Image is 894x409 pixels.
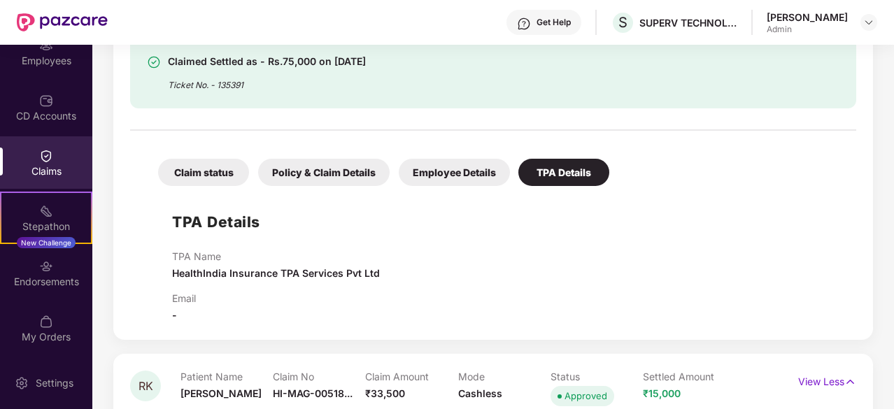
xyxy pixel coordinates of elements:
[39,204,53,218] img: svg+xml;base64,PHN2ZyB4bWxucz0iaHR0cDovL3d3dy53My5vcmcvMjAwMC9zdmciIHdpZHRoPSIyMSIgaGVpZ2h0PSIyMC...
[365,387,405,399] span: ₹33,500
[39,315,53,329] img: svg+xml;base64,PHN2ZyBpZD0iTXlfT3JkZXJzIiBkYXRhLW5hbWU9Ik15IE9yZGVycyIgeG1sbnM9Imh0dHA6Ly93d3cudz...
[863,17,874,28] img: svg+xml;base64,PHN2ZyBpZD0iRHJvcGRvd24tMzJ4MzIiIHhtbG5zPSJodHRwOi8vd3d3LnczLm9yZy8yMDAwL3N2ZyIgd2...
[458,371,551,382] p: Mode
[15,376,29,390] img: svg+xml;base64,PHN2ZyBpZD0iU2V0dGluZy0yMHgyMCIgeG1sbnM9Imh0dHA6Ly93d3cudzMub3JnLzIwMDAvc3ZnIiB3aW...
[258,159,390,186] div: Policy & Claim Details
[643,371,735,382] p: Settled Amount
[180,387,262,399] span: [PERSON_NAME]
[844,374,856,389] img: svg+xml;base64,PHN2ZyB4bWxucz0iaHR0cDovL3d3dy53My5vcmcvMjAwMC9zdmciIHdpZHRoPSIxNyIgaGVpZ2h0PSIxNy...
[147,55,161,69] img: svg+xml;base64,PHN2ZyBpZD0iU3VjY2Vzcy0zMngzMiIgeG1sbnM9Imh0dHA6Ly93d3cudzMub3JnLzIwMDAvc3ZnIiB3aW...
[168,53,366,70] div: Claimed Settled as - Rs.75,000 on [DATE]
[1,220,91,234] div: Stepathon
[273,387,353,399] span: HI-MAG-00518...
[172,210,260,234] h1: TPA Details
[643,387,681,399] span: ₹15,000
[172,250,380,262] p: TPA Name
[17,13,108,31] img: New Pazcare Logo
[31,376,78,390] div: Settings
[458,387,502,399] span: Cashless
[365,371,457,382] p: Claim Amount
[168,70,366,92] div: Ticket No. - 135391
[139,380,153,392] span: RK
[17,237,76,248] div: New Challenge
[172,267,380,279] span: HealthIndia Insurance TPA Services Pvt Ltd
[551,371,643,382] p: Status
[273,371,365,382] p: Claim No
[180,371,273,382] p: Patient Name
[565,389,607,403] div: Approved
[39,94,53,108] img: svg+xml;base64,PHN2ZyBpZD0iQ0RfQWNjb3VudHMiIGRhdGEtbmFtZT0iQ0QgQWNjb3VudHMiIHhtbG5zPSJodHRwOi8vd3...
[767,10,848,24] div: [PERSON_NAME]
[158,159,249,186] div: Claim status
[172,292,196,304] p: Email
[39,38,53,52] img: svg+xml;base64,PHN2ZyBpZD0iRW1wbG95ZWVzIiB4bWxucz0iaHR0cDovL3d3dy53My5vcmcvMjAwMC9zdmciIHdpZHRoPS...
[618,14,627,31] span: S
[798,371,856,389] p: View Less
[399,159,510,186] div: Employee Details
[767,24,848,35] div: Admin
[537,17,571,28] div: Get Help
[172,309,177,321] span: -
[517,17,531,31] img: svg+xml;base64,PHN2ZyBpZD0iSGVscC0zMngzMiIgeG1sbnM9Imh0dHA6Ly93d3cudzMub3JnLzIwMDAvc3ZnIiB3aWR0aD...
[639,16,737,29] div: SUPERV TECHNOLOGIES PRIVATE LIMITED
[518,159,609,186] div: TPA Details
[39,259,53,273] img: svg+xml;base64,PHN2ZyBpZD0iRW5kb3JzZW1lbnRzIiB4bWxucz0iaHR0cDovL3d3dy53My5vcmcvMjAwMC9zdmciIHdpZH...
[39,149,53,163] img: svg+xml;base64,PHN2ZyBpZD0iQ2xhaW0iIHhtbG5zPSJodHRwOi8vd3d3LnczLm9yZy8yMDAwL3N2ZyIgd2lkdGg9IjIwIi...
